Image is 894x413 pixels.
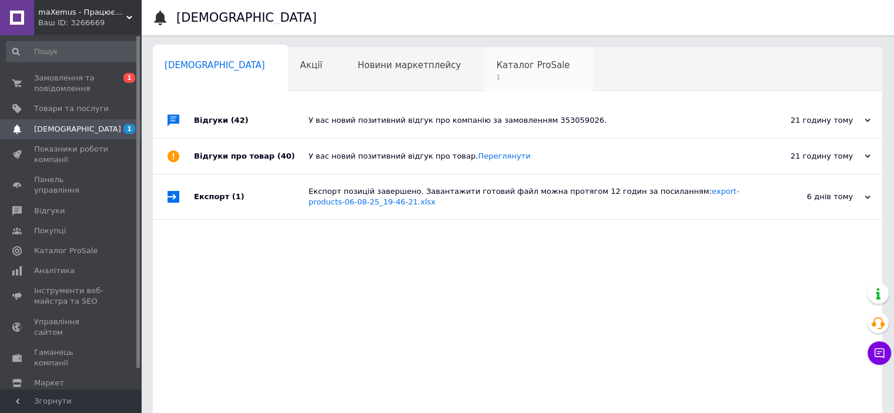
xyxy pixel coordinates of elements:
span: (1) [232,192,245,201]
div: Відгуки про товар [194,139,309,174]
span: maXemus - Працюємо по максимуму [38,7,126,18]
span: Товари та послуги [34,103,109,114]
span: Акції [300,60,323,70]
span: Каталог ProSale [496,60,570,70]
span: Покупці [34,226,66,236]
span: (40) [277,152,295,160]
div: У вас новий позитивний відгук про компанію за замовленням 353059026. [309,115,753,126]
div: У вас новий позитивний відгук про товар. [309,151,753,162]
span: [DEMOGRAPHIC_DATA] [34,124,121,135]
span: Інструменти веб-майстра та SEO [34,286,109,307]
div: Експорт [194,174,309,219]
span: Аналітика [34,266,75,276]
input: Пошук [6,41,139,62]
span: Відгуки [34,206,65,216]
span: 1 [496,73,570,82]
div: Експорт позицій завершено. Завантажити готовий файл можна протягом 12 годин за посиланням: [309,186,753,207]
span: 1 [123,73,135,83]
span: (42) [231,116,249,125]
button: Чат з покупцем [868,341,891,365]
a: export-products-06-08-25_19-46-21.xlsx [309,187,739,206]
div: 21 годину тому [753,151,870,162]
span: 1 [123,124,135,134]
span: Панель управління [34,174,109,196]
span: Показники роботи компанії [34,144,109,165]
div: 21 годину тому [753,115,870,126]
span: Маркет [34,378,64,388]
span: Каталог ProSale [34,246,98,256]
span: Новини маркетплейсу [357,60,461,70]
span: [DEMOGRAPHIC_DATA] [165,60,265,70]
span: Управління сайтом [34,317,109,338]
a: Переглянути [478,152,530,160]
h1: [DEMOGRAPHIC_DATA] [176,11,317,25]
div: Ваш ID: 3266669 [38,18,141,28]
span: Замовлення та повідомлення [34,73,109,94]
span: Гаманець компанії [34,347,109,368]
div: Відгуки [194,103,309,138]
div: 6 днів тому [753,192,870,202]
